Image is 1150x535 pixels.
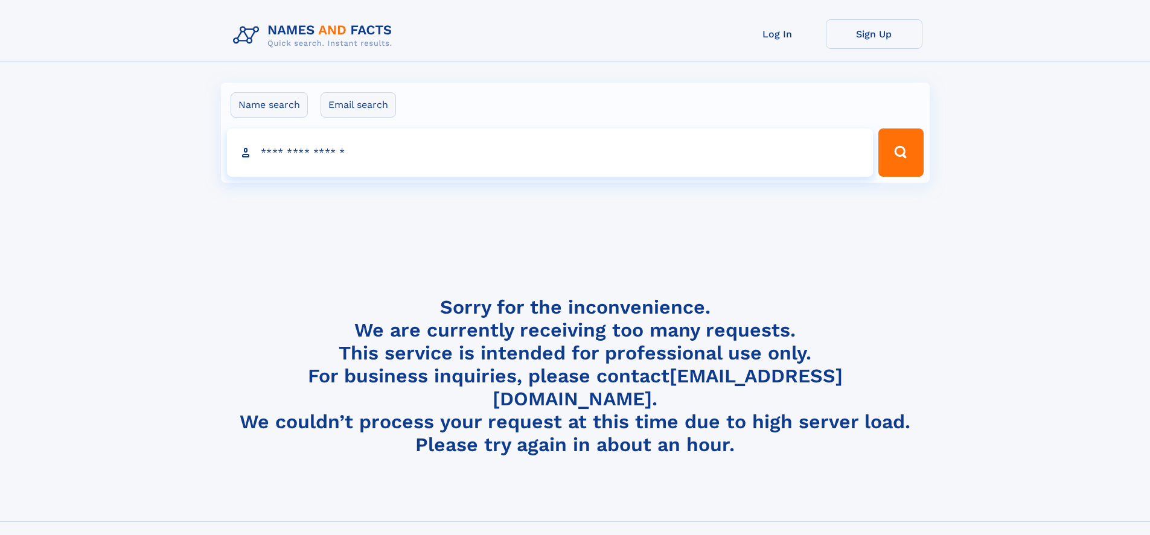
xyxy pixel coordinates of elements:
[729,19,826,49] a: Log In
[227,128,874,177] input: search input
[826,19,922,49] a: Sign Up
[321,92,396,118] label: Email search
[228,19,402,52] img: Logo Names and Facts
[228,296,922,457] h4: Sorry for the inconvenience. We are currently receiving too many requests. This service is intend...
[878,128,923,177] button: Search Button
[231,92,308,118] label: Name search
[493,364,843,410] a: [EMAIL_ADDRESS][DOMAIN_NAME]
